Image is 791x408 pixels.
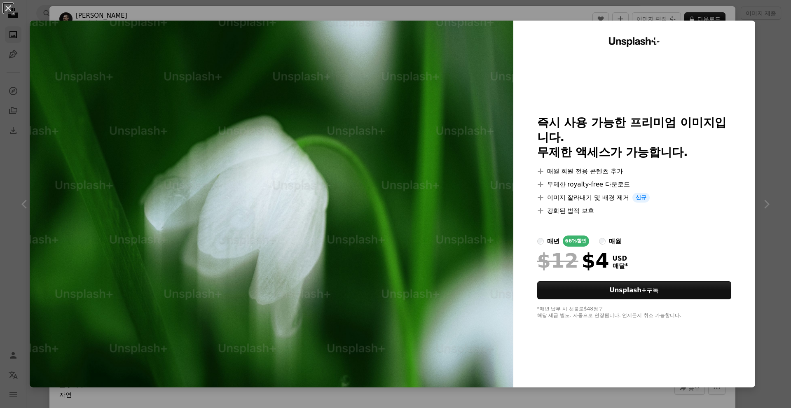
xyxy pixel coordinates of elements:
div: *매년 납부 시 선불로 $48 청구 해당 세금 별도. 자동으로 연장됩니다. 언제든지 취소 가능합니다. [537,306,732,319]
span: USD [613,255,628,262]
span: 신규 [632,193,650,203]
li: 강화된 법적 보호 [537,206,732,216]
input: 매월 [599,238,606,245]
li: 무제한 royalty-free 다운로드 [537,180,732,189]
li: 이미지 잘라내기 및 배경 제거 [537,193,732,203]
strong: Unsplash+ [610,287,647,294]
div: 매월 [609,236,621,246]
li: 매월 회원 전용 콘텐츠 추가 [537,166,732,176]
span: $12 [537,250,578,271]
div: 매년 [547,236,559,246]
div: 66% 할인 [563,235,590,247]
input: 매년66%할인 [537,238,544,245]
h2: 즉시 사용 가능한 프리미엄 이미지입니다. 무제한 액세스가 가능합니다. [537,115,732,160]
button: Unsplash+구독 [537,281,732,299]
div: $4 [537,250,609,271]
